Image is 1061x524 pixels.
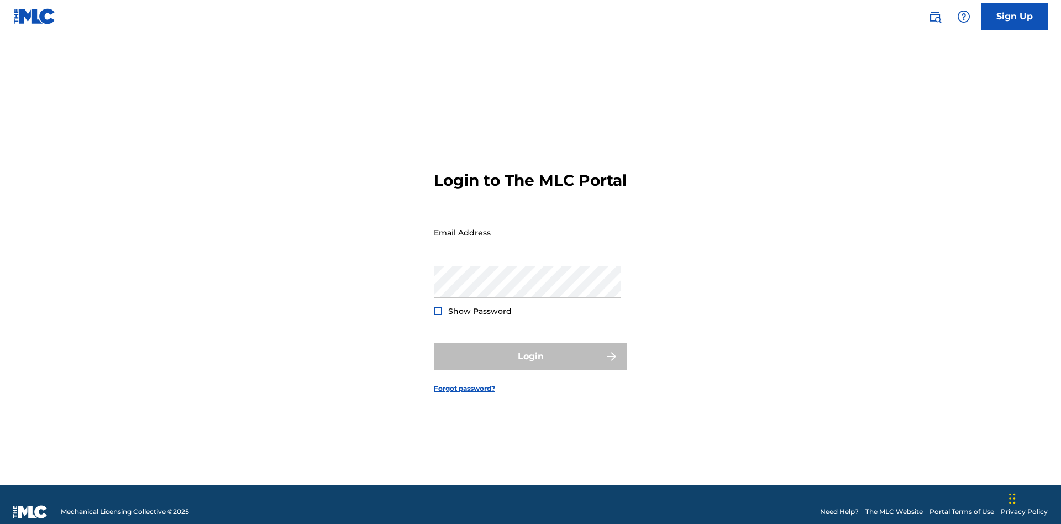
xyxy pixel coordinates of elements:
[434,384,495,394] a: Forgot password?
[928,10,942,23] img: search
[1006,471,1061,524] iframe: Chat Widget
[929,507,994,517] a: Portal Terms of Use
[981,3,1048,30] a: Sign Up
[820,507,859,517] a: Need Help?
[1001,507,1048,517] a: Privacy Policy
[434,171,627,190] h3: Login to The MLC Portal
[865,507,923,517] a: The MLC Website
[448,306,512,316] span: Show Password
[13,8,56,24] img: MLC Logo
[957,10,970,23] img: help
[13,505,48,518] img: logo
[1009,482,1016,515] div: Drag
[953,6,975,28] div: Help
[924,6,946,28] a: Public Search
[61,507,189,517] span: Mechanical Licensing Collective © 2025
